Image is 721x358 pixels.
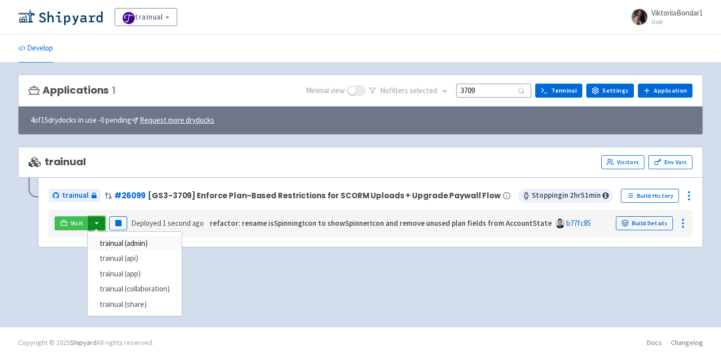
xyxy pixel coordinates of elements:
span: Deployed [131,218,204,228]
a: Visitors [601,155,644,169]
a: Build History [621,189,679,203]
a: Build Details [616,216,673,230]
a: ViktoriiaBondar1 User [625,9,703,25]
span: trainual [62,190,89,201]
span: Minimal view [306,85,345,97]
span: 1 [112,85,116,96]
h3: Applications [29,85,116,96]
a: b77fc85 [566,218,591,228]
img: Shipyard logo [18,9,103,25]
a: #26099 [114,190,146,201]
button: Pause [109,216,127,230]
span: Stopping in 2 hr 51 min [518,189,613,203]
a: trainual (collaboration) [88,281,182,297]
a: trainual [49,189,101,202]
span: No filter s [380,85,437,97]
a: Docs [647,338,662,347]
span: trainual [29,156,86,168]
a: Develop [18,35,53,63]
div: Copyright © 2025 All rights reserved. [18,337,154,348]
a: trainual [115,8,177,26]
span: Visit [71,219,84,227]
span: 4 of 15 drydocks in use - 0 pending [31,115,214,126]
a: Env Vars [648,155,692,169]
input: Search... [456,84,531,97]
span: [GS3-3709] Enforce Plan-Based Restrictions for SCORM Uploads + Upgrade Paywall Flow [148,191,501,200]
small: User [651,19,703,25]
a: Settings [586,84,634,98]
time: 1 second ago [163,218,204,228]
a: Application [638,84,692,98]
a: Shipyard [70,338,97,347]
a: Visit [55,216,89,230]
a: Terminal [535,84,582,98]
a: trainual (admin) [88,236,182,251]
a: Changelog [671,338,703,347]
span: selected [410,86,437,95]
span: ViktoriiaBondar1 [651,8,703,18]
a: trainual (share) [88,297,182,312]
strong: refactor: rename isSpinningIcon to showSpinnerIcon and remove unused plan fields from AccountState [210,218,552,228]
a: trainual (api) [88,251,182,266]
u: Request more drydocks [140,115,214,125]
a: trainual (app) [88,266,182,282]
